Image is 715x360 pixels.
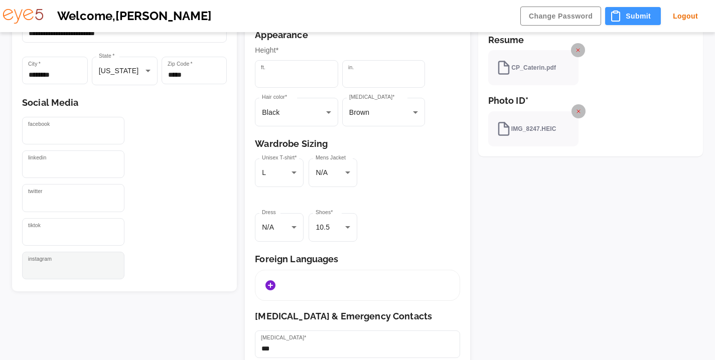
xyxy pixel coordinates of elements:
[28,154,46,161] label: linkedin
[488,95,693,106] h6: Photo ID*
[309,213,357,242] div: 10.5
[520,7,601,26] button: Change Password
[28,60,41,68] label: City
[262,93,287,101] label: Hair color*
[3,9,43,24] img: eye5
[262,209,276,216] label: Dress
[255,254,460,265] h6: Foreign Languages
[255,311,460,322] h6: [MEDICAL_DATA] & Emergency Contacts
[57,9,506,24] h5: Welcome, [PERSON_NAME]
[261,334,306,341] label: [MEDICAL_DATA]*
[316,154,346,161] label: Mens Jacket
[348,64,354,71] label: in.
[255,45,460,56] p: Height*
[316,209,333,216] label: Shoes*
[261,64,265,71] label: ft.
[92,57,158,85] div: [US_STATE]
[349,93,394,101] label: [MEDICAL_DATA]*
[262,154,297,161] label: Unisex T-shirt*
[496,60,556,75] div: CP_Caterin.pdf
[255,213,304,242] div: N/A
[309,158,357,187] div: N/A
[255,30,460,41] h6: Appearance
[28,255,52,263] label: instagram
[22,97,227,108] h6: Social Media
[255,158,304,187] div: L
[99,52,114,60] label: State
[665,7,706,26] button: Logout
[496,121,556,136] span: IMG_8247.HEIC
[255,138,460,149] h6: Wardrobe Sizing
[342,98,425,126] div: Brown
[488,35,693,46] h6: Resume
[28,222,41,229] label: tiktok
[28,120,50,128] label: facebook
[28,188,43,195] label: twitter
[255,98,338,126] div: Black
[168,60,193,68] label: Zip Code
[260,275,280,295] button: Add Languages
[605,7,661,26] button: Submit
